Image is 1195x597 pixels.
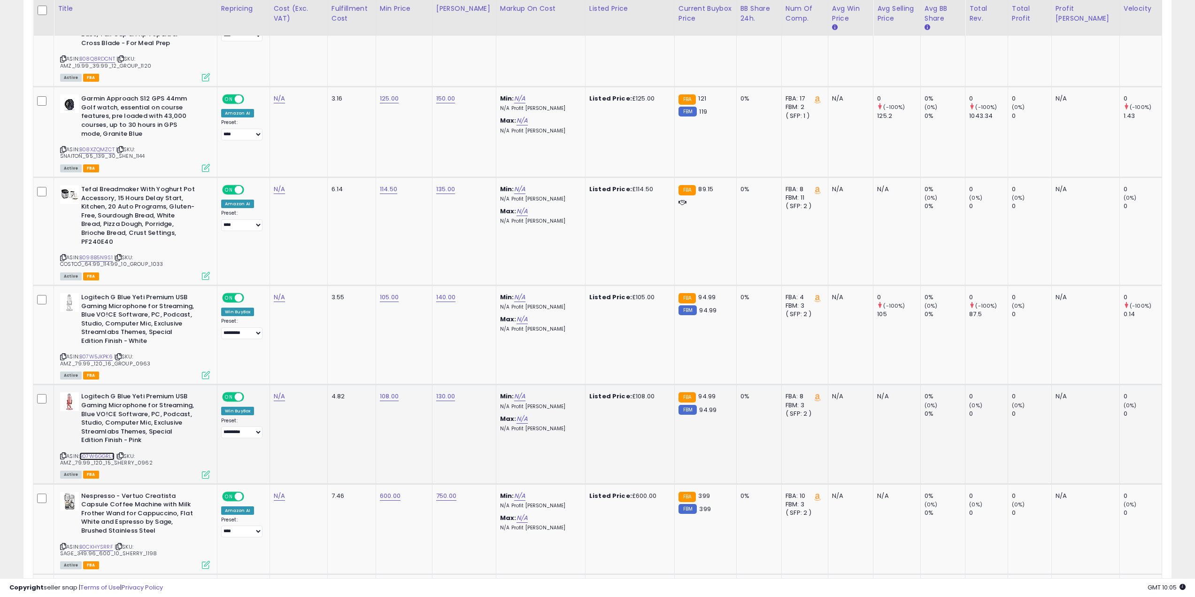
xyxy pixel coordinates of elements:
span: FBA [83,164,99,172]
b: Logitech G Blue Yeti Premium USB Gaming Microphone for Streaming, Blue VO!CE Software, PC, Podcas... [81,392,195,447]
b: Listed Price: [589,491,632,500]
div: FBA: 8 [786,392,821,401]
small: FBM [678,504,697,514]
div: 0 [1012,112,1051,120]
span: FBA [83,372,99,380]
div: Title [58,4,213,14]
small: (0%) [969,194,982,202]
div: ASIN: [60,94,210,171]
div: N/A [832,392,866,401]
a: B07W5JKPK6 [79,353,113,361]
div: Amazon AI [221,506,254,515]
span: OFF [242,393,257,401]
div: Avg BB Share [925,4,961,23]
div: Win BuyBox [221,407,254,415]
small: (0%) [1012,302,1025,310]
div: ASIN: [60,185,210,279]
small: (-100%) [975,302,997,310]
span: OFF [242,492,257,500]
div: FBM: 3 [786,401,821,410]
small: Avg BB Share. [925,23,930,32]
div: Total Rev. [969,4,1004,23]
span: 94.99 [698,293,716,302]
div: 87.5 [969,310,1008,318]
div: ASIN: [60,492,210,568]
small: (0%) [925,103,938,111]
div: 0 [1012,310,1051,318]
b: Max: [500,315,517,324]
div: N/A [1056,94,1112,103]
a: N/A [517,315,528,324]
div: 0% [740,392,774,401]
div: Amazon AI [221,109,254,117]
b: Listed Price: [589,94,632,103]
a: N/A [514,491,525,501]
span: All listings currently available for purchase on Amazon [60,272,82,280]
a: N/A [274,185,285,194]
a: B07W6GGRLK [79,452,115,460]
b: Min: [500,293,514,302]
div: 0 [1012,392,1051,401]
span: ON [223,95,235,103]
p: N/A Profit [PERSON_NAME] [500,105,578,112]
div: N/A [877,492,913,500]
img: 31pd-0y1sBL._SL40_.jpg [60,94,79,113]
div: 0 [1012,202,1051,210]
span: | SKU: SAGE_349.96_600_10_SHERRY_1198 [60,543,157,557]
div: 0% [925,410,965,418]
b: Min: [500,94,514,103]
img: 31rGUGpqszL._SL40_.jpg [60,392,79,411]
b: Max: [500,414,517,423]
a: 114.50 [380,185,397,194]
small: (0%) [1012,194,1025,202]
span: | SKU: COSTCO_64.99_114.99_10_GROUP_1033 [60,254,163,268]
p: N/A Profit [PERSON_NAME] [500,304,578,310]
div: ASIN: [60,293,210,378]
span: 89.15 [698,185,713,194]
div: Total Profit [1012,4,1048,23]
span: All listings currently available for purchase on Amazon [60,372,82,380]
p: N/A Profit [PERSON_NAME] [500,326,578,333]
div: N/A [877,185,913,194]
div: £105.00 [589,293,667,302]
a: N/A [514,392,525,401]
small: (0%) [925,194,938,202]
div: Markup on Cost [500,4,581,14]
div: 0 [969,202,1008,210]
div: Cost (Exc. VAT) [274,4,324,23]
a: B098B5N9S1 [79,254,113,262]
div: £114.50 [589,185,667,194]
span: 94.99 [699,306,717,315]
a: 150.00 [436,94,455,103]
a: 105.00 [380,293,399,302]
div: 3.16 [332,94,369,103]
div: Preset: [221,318,262,339]
b: Max: [500,513,517,522]
b: Min: [500,185,514,194]
b: Max: [500,116,517,125]
a: 600.00 [380,491,401,501]
div: ASIN: [60,392,210,477]
p: N/A Profit [PERSON_NAME] [500,128,578,134]
div: FBA: 17 [786,94,821,103]
div: Current Buybox Price [678,4,732,23]
a: Privacy Policy [122,583,163,592]
img: 41brv3inSTL._SL40_.jpg [60,492,79,511]
span: All listings currently available for purchase on Amazon [60,471,82,479]
div: ( SFP: 2 ) [786,202,821,210]
a: B08Q8RDCNT [79,55,115,63]
div: 0 [1012,492,1051,500]
div: N/A [1056,392,1112,401]
div: 0 [969,410,1008,418]
div: N/A [832,185,866,194]
b: Listed Price: [589,185,632,194]
div: 3.55 [332,293,369,302]
small: (0%) [925,402,938,409]
span: 94.99 [698,392,716,401]
div: Amazon AI [221,200,254,208]
small: (-100%) [1130,302,1151,310]
span: FBA [83,471,99,479]
div: £125.00 [589,94,667,103]
div: 0 [1124,509,1162,517]
div: 0% [740,94,774,103]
